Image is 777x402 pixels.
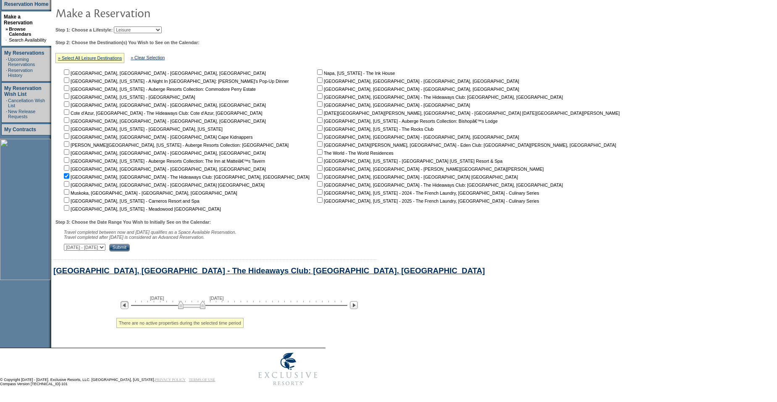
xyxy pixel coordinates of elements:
[315,103,470,108] nobr: [GEOGRAPHIC_DATA], [GEOGRAPHIC_DATA] - [GEOGRAPHIC_DATA]
[315,190,539,196] nobr: [GEOGRAPHIC_DATA], [US_STATE] - 2024 - The French Laundry, [GEOGRAPHIC_DATA] - Culinary Series
[55,27,113,32] b: Step 1: Choose a Lifestyle:
[8,68,33,78] a: Reservation History
[5,37,8,42] td: ·
[315,143,616,148] nobr: [GEOGRAPHIC_DATA][PERSON_NAME], [GEOGRAPHIC_DATA] - Eden Club: [GEOGRAPHIC_DATA][PERSON_NAME], [G...
[53,266,485,275] a: [GEOGRAPHIC_DATA], [GEOGRAPHIC_DATA] - The Hideaways Club: [GEOGRAPHIC_DATA], [GEOGRAPHIC_DATA]
[62,151,266,156] nobr: [GEOGRAPHIC_DATA], [GEOGRAPHIC_DATA] - [GEOGRAPHIC_DATA], [GEOGRAPHIC_DATA]
[315,198,539,204] nobr: [GEOGRAPHIC_DATA], [US_STATE] - 2025 - The French Laundry, [GEOGRAPHIC_DATA] - Culinary Series
[121,301,129,309] img: Previous
[9,26,31,37] a: Browse Calendars
[315,151,394,156] nobr: The World - The World Residences
[62,135,252,140] nobr: [GEOGRAPHIC_DATA], [GEOGRAPHIC_DATA] - [GEOGRAPHIC_DATA] Cape Kidnappers
[315,87,519,92] nobr: [GEOGRAPHIC_DATA], [GEOGRAPHIC_DATA] - [GEOGRAPHIC_DATA], [GEOGRAPHIC_DATA]
[315,182,563,188] nobr: [GEOGRAPHIC_DATA], [GEOGRAPHIC_DATA] - The Hideaways Club: [GEOGRAPHIC_DATA], [GEOGRAPHIC_DATA]
[4,127,36,132] a: My Contracts
[6,57,7,67] td: ·
[64,230,236,235] span: Travel completed between now and [DATE] qualifies as a Space Available Reservation.
[315,111,619,116] nobr: [DATE][GEOGRAPHIC_DATA][PERSON_NAME], [GEOGRAPHIC_DATA] - [GEOGRAPHIC_DATA] [DATE][GEOGRAPHIC_DAT...
[62,198,199,204] nobr: [GEOGRAPHIC_DATA], [US_STATE] - Carneros Resort and Spa
[4,85,42,97] a: My Reservation Wish List
[55,220,211,225] b: Step 3: Choose the Date Range You Wish to Initially See on the Calendar:
[116,318,244,328] div: There are no active properties during the selected time period
[315,95,563,100] nobr: [GEOGRAPHIC_DATA], [GEOGRAPHIC_DATA] - The Hideaways Club: [GEOGRAPHIC_DATA], [GEOGRAPHIC_DATA]
[6,109,7,119] td: ·
[62,175,310,180] nobr: [GEOGRAPHIC_DATA], [GEOGRAPHIC_DATA] - The Hideaways Club: [GEOGRAPHIC_DATA], [GEOGRAPHIC_DATA]
[4,14,33,26] a: Make a Reservation
[62,167,266,172] nobr: [GEOGRAPHIC_DATA], [GEOGRAPHIC_DATA] - [GEOGRAPHIC_DATA], [GEOGRAPHIC_DATA]
[62,127,223,132] nobr: [GEOGRAPHIC_DATA], [US_STATE] - [GEOGRAPHIC_DATA], [US_STATE]
[315,127,433,132] nobr: [GEOGRAPHIC_DATA], [US_STATE] - The Rocks Club
[350,301,358,309] img: Next
[4,1,48,7] a: Reservation Home
[5,26,8,32] b: »
[8,98,45,108] a: Cancellation Wish List
[55,40,199,45] b: Step 2: Choose the Destination(s) You Wish to See on the Calendar:
[62,143,289,148] nobr: [PERSON_NAME][GEOGRAPHIC_DATA], [US_STATE] - Auberge Resorts Collection: [GEOGRAPHIC_DATA]
[315,175,518,180] nobr: [GEOGRAPHIC_DATA], [GEOGRAPHIC_DATA] - [GEOGRAPHIC_DATA] [GEOGRAPHIC_DATA]
[62,190,237,196] nobr: Muskoka, [GEOGRAPHIC_DATA] - [GEOGRAPHIC_DATA], [GEOGRAPHIC_DATA]
[62,103,266,108] nobr: [GEOGRAPHIC_DATA], [GEOGRAPHIC_DATA] - [GEOGRAPHIC_DATA], [GEOGRAPHIC_DATA]
[315,167,543,172] nobr: [GEOGRAPHIC_DATA], [GEOGRAPHIC_DATA] - [PERSON_NAME][GEOGRAPHIC_DATA][PERSON_NAME]
[55,4,223,21] img: pgTtlMakeReservation.gif
[62,95,195,100] nobr: [GEOGRAPHIC_DATA], [US_STATE] - [GEOGRAPHIC_DATA]
[62,159,265,164] nobr: [GEOGRAPHIC_DATA], [US_STATE] - Auberge Resorts Collection: The Inn at Matteiâ€™s Tavern
[62,111,262,116] nobr: Cote d'Azur, [GEOGRAPHIC_DATA] - The Hideaways Club: Cote d'Azur, [GEOGRAPHIC_DATA]
[150,296,164,301] span: [DATE]
[64,235,205,240] nobr: Travel completed after [DATE] is considered an Advanced Reservation.
[4,50,44,56] a: My Reservations
[8,57,35,67] a: Upcoming Reservations
[6,98,7,108] td: ·
[315,119,498,124] nobr: [GEOGRAPHIC_DATA], [US_STATE] - Auberge Resorts Collection: Bishopâ€™s Lodge
[315,135,519,140] nobr: [GEOGRAPHIC_DATA], [GEOGRAPHIC_DATA] - [GEOGRAPHIC_DATA], [GEOGRAPHIC_DATA]
[315,79,519,84] nobr: [GEOGRAPHIC_DATA], [GEOGRAPHIC_DATA] - [GEOGRAPHIC_DATA], [GEOGRAPHIC_DATA]
[315,159,502,164] nobr: [GEOGRAPHIC_DATA], [US_STATE] - [GEOGRAPHIC_DATA] [US_STATE] Resort & Spa
[131,55,165,60] a: » Clear Selection
[62,87,256,92] nobr: [GEOGRAPHIC_DATA], [US_STATE] - Auberge Resorts Collection: Commodore Perry Estate
[155,378,186,382] a: PRIVACY POLICY
[62,79,289,84] nobr: [GEOGRAPHIC_DATA], [US_STATE] - A Night In [GEOGRAPHIC_DATA]: [PERSON_NAME]'s Pop-Up Dinner
[315,71,395,76] nobr: Napa, [US_STATE] - The Ink House
[58,56,122,61] a: » Select All Leisure Destinations
[62,182,265,188] nobr: [GEOGRAPHIC_DATA], [GEOGRAPHIC_DATA] - [GEOGRAPHIC_DATA] [GEOGRAPHIC_DATA]
[6,68,7,78] td: ·
[62,206,221,212] nobr: [GEOGRAPHIC_DATA], [US_STATE] - Meadowood [GEOGRAPHIC_DATA]
[9,37,46,42] a: Search Availability
[62,119,266,124] nobr: [GEOGRAPHIC_DATA], [GEOGRAPHIC_DATA] - [GEOGRAPHIC_DATA], [GEOGRAPHIC_DATA]
[250,348,325,390] img: Exclusive Resorts
[210,296,224,301] span: [DATE]
[189,378,215,382] a: TERMS OF USE
[62,71,266,76] nobr: [GEOGRAPHIC_DATA], [GEOGRAPHIC_DATA] - [GEOGRAPHIC_DATA], [GEOGRAPHIC_DATA]
[8,109,35,119] a: New Release Requests
[109,244,130,251] input: Submit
